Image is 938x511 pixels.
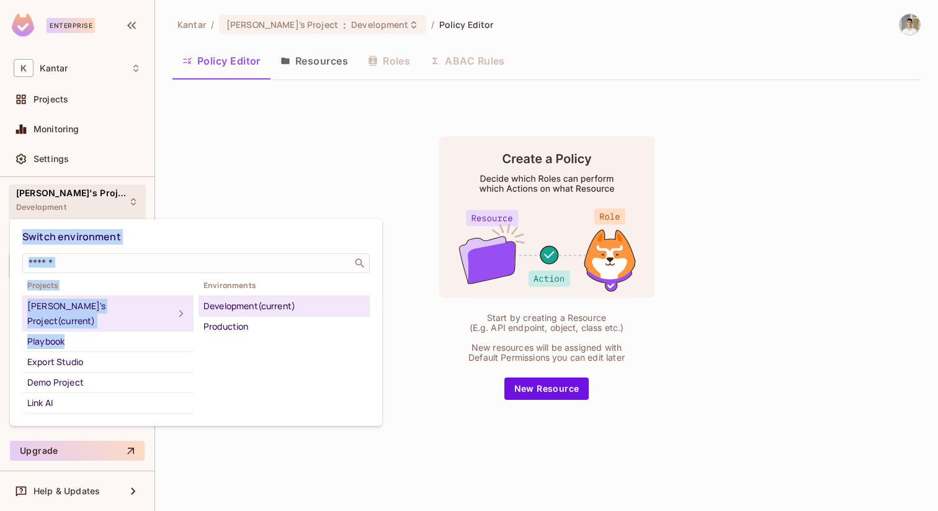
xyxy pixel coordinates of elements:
div: Playbook [27,334,189,349]
div: [PERSON_NAME]'s Project (current) [27,299,174,328]
div: Export Studio [27,355,189,369]
div: Demo Project [27,375,189,390]
span: Projects [22,281,194,291]
div: Gap Analysis_Permit_Project [27,416,189,431]
div: Development (current) [203,299,365,314]
span: Environments [199,281,370,291]
span: Switch environment [22,230,121,243]
div: Production [203,319,365,334]
div: Link AI [27,396,189,410]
